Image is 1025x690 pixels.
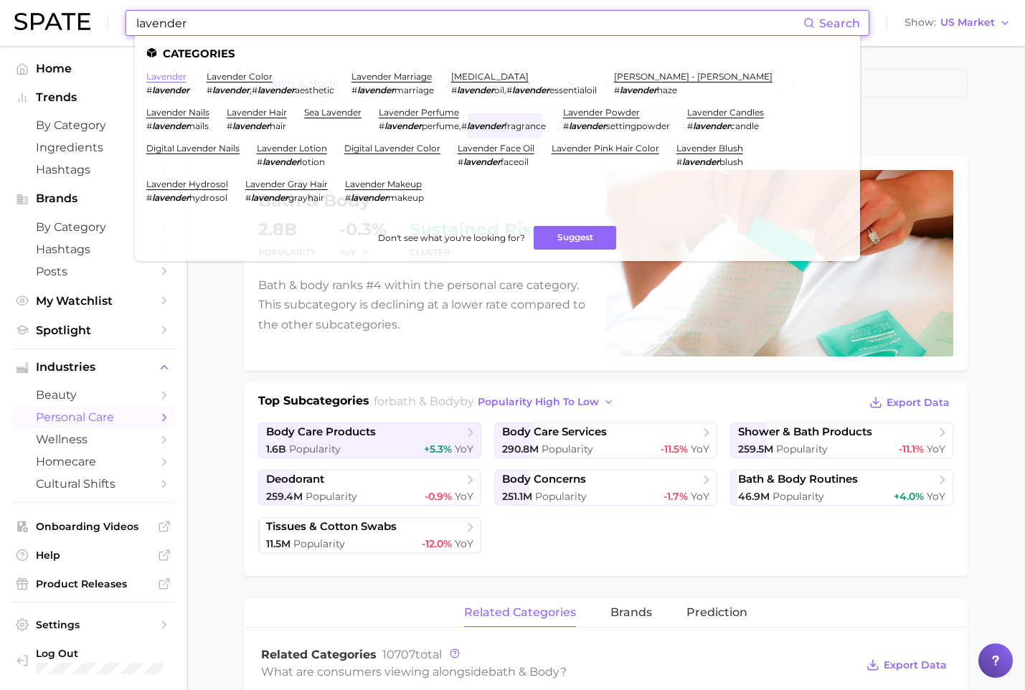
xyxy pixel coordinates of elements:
span: essentialoil [549,85,597,95]
span: +5.3% [424,443,452,455]
span: # [676,156,682,167]
span: Popularity [773,490,824,503]
a: bath & body routines46.9m Popularity+4.0% YoY [730,470,953,506]
a: Home [11,57,175,80]
span: # [451,85,457,95]
span: Onboarding Videos [36,520,151,533]
span: Ingredients [36,141,151,154]
button: Brands [11,188,175,209]
a: deodorant259.4m Popularity-0.9% YoY [258,470,481,506]
button: Suggest [534,226,616,250]
a: lavender perfume [379,107,459,118]
a: cultural shifts [11,473,175,495]
span: US Market [940,19,995,27]
div: , [451,85,597,95]
span: Trends [36,91,151,104]
a: Product Releases [11,573,175,595]
a: body concerns251.1m Popularity-1.7% YoY [494,470,717,506]
a: digital lavender color [344,143,440,153]
button: ShowUS Market [901,14,1014,32]
button: Export Data [866,392,953,412]
span: # [379,120,384,131]
em: lavender [263,156,300,167]
a: body care services290.8m Popularity-11.5% YoY [494,422,717,458]
span: Related Categories [261,648,377,661]
a: Hashtags [11,159,175,181]
span: Popularity [306,490,357,503]
span: YoY [455,537,473,550]
span: 259.4m [266,490,303,503]
a: Onboarding Videos [11,516,175,537]
span: hair [270,120,286,131]
span: Export Data [887,397,950,409]
a: [PERSON_NAME] - [PERSON_NAME] [614,71,773,82]
span: Popularity [293,537,345,550]
em: lavender [258,85,295,95]
span: 259.5m [738,443,773,455]
span: fragrance [504,120,546,131]
span: Show [904,19,936,27]
span: 46.9m [738,490,770,503]
em: lavender [682,156,719,167]
span: Settings [36,618,151,631]
span: haze [657,85,677,95]
span: # [146,192,152,203]
em: lavender [512,85,549,95]
span: total [382,648,442,661]
span: My Watchlist [36,294,151,308]
span: candle [730,120,759,131]
span: YoY [927,490,945,503]
a: personal care [11,406,175,428]
span: Prediction [686,606,747,619]
span: # [146,120,152,131]
a: lavender blush [676,143,743,153]
span: bath & body routines [738,473,858,486]
em: lavender [463,156,501,167]
span: settingpowder [606,120,670,131]
em: lavender [152,85,189,95]
span: body care services [502,425,607,439]
a: Ingredients [11,136,175,159]
span: deodorant [266,473,324,486]
span: blush [719,156,743,167]
a: Log out. Currently logged in with e-mail pbudde@suavebrandsco.com. [11,643,175,679]
span: lotion [300,156,325,167]
span: hydrosol [189,192,227,203]
span: -11.5% [661,443,688,455]
span: # [458,156,463,167]
span: wellness [36,433,151,446]
button: Trends [11,87,175,108]
span: # [257,156,263,167]
em: lavender [351,192,388,203]
span: # [245,192,251,203]
span: Product Releases [36,577,151,590]
span: -1.7% [663,490,688,503]
span: grayhair [288,192,324,203]
span: 290.8m [502,443,539,455]
span: 1.6b [266,443,286,455]
a: lavender face oil [458,143,534,153]
em: lavender [693,120,730,131]
em: lavender [569,120,606,131]
em: lavender [152,192,189,203]
span: # [351,85,357,95]
span: -12.0% [422,537,452,550]
a: shower & bath products259.5m Popularity-11.1% YoY [730,422,953,458]
span: makeup [388,192,424,203]
span: # [687,120,693,131]
input: Search here for a brand, industry, or ingredient [135,11,803,35]
span: nails [189,120,209,131]
span: # [461,120,467,131]
img: SPATE [14,13,90,30]
span: # [227,120,232,131]
span: # [252,85,258,95]
span: Search [819,16,860,30]
span: shower & bath products [738,425,872,439]
a: lavender makeup [345,179,422,189]
span: bath & body [488,665,560,679]
span: for by [374,394,618,408]
span: YoY [691,490,709,503]
span: # [345,192,351,203]
em: lavender [467,120,504,131]
a: lavender [146,71,186,82]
